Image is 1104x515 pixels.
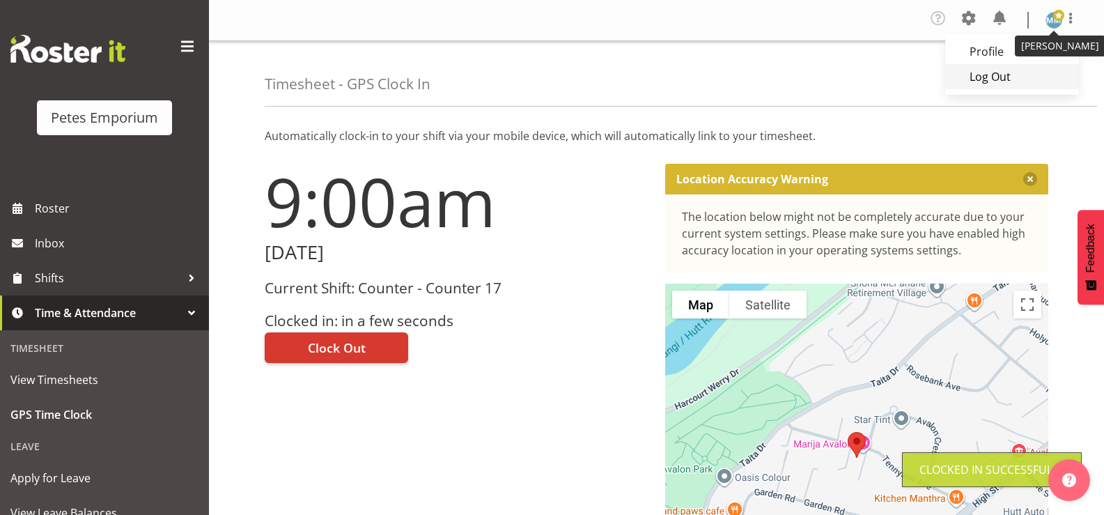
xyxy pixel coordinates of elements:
[945,39,1079,64] a: Profile
[10,468,199,489] span: Apply for Leave
[265,164,648,239] h1: 9:00am
[35,302,181,323] span: Time & Attendance
[10,404,199,425] span: GPS Time Clock
[1078,210,1104,305] button: Feedback - Show survey
[919,461,1064,478] div: Clocked in Successfully
[3,461,205,495] a: Apply for Leave
[3,362,205,397] a: View Timesheets
[3,432,205,461] div: Leave
[672,291,729,318] button: Show street map
[1062,473,1076,487] img: help-xxl-2.png
[308,339,366,357] span: Clock Out
[51,107,158,128] div: Petes Emporium
[1045,12,1062,29] img: mandy-mosley3858.jpg
[1084,224,1097,272] span: Feedback
[1023,172,1037,186] button: Close message
[35,233,202,254] span: Inbox
[265,76,430,92] h4: Timesheet - GPS Clock In
[10,35,125,63] img: Rosterit website logo
[35,268,181,289] span: Shifts
[265,280,648,296] h3: Current Shift: Counter - Counter 17
[265,128,1048,144] p: Automatically clock-in to your shift via your mobile device, which will automatically link to you...
[676,172,828,186] p: Location Accuracy Warning
[945,64,1079,89] a: Log Out
[265,332,408,363] button: Clock Out
[3,397,205,432] a: GPS Time Clock
[3,334,205,362] div: Timesheet
[35,198,202,219] span: Roster
[729,291,807,318] button: Show satellite imagery
[265,242,648,263] h2: [DATE]
[1013,291,1041,318] button: Toggle fullscreen view
[10,369,199,390] span: View Timesheets
[265,313,648,329] h3: Clocked in: in a few seconds
[682,208,1032,259] div: The location below might not be completely accurate due to your current system settings. Please m...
